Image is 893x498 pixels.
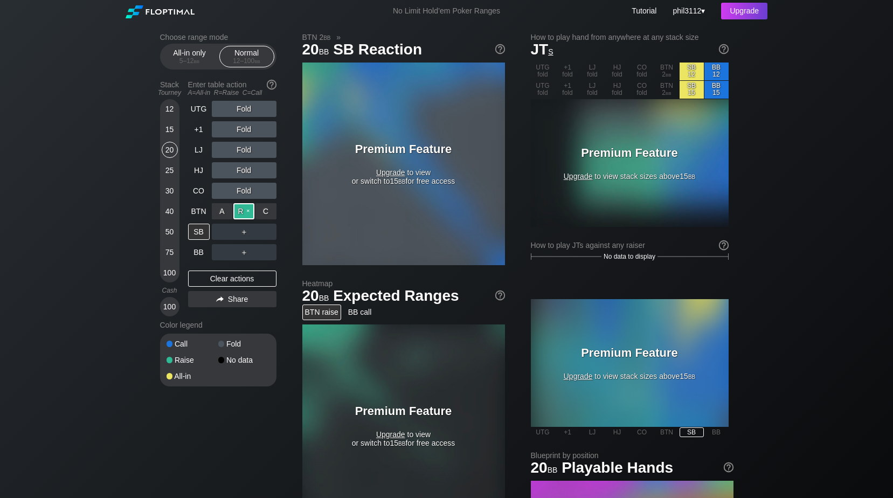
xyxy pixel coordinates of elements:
span: bb [398,439,405,447]
div: R [233,203,254,219]
div: Raise [212,203,276,219]
div: Clear actions [188,271,276,287]
h3: Premium Feature [562,346,697,360]
span: bb [254,57,260,65]
span: Upgrade [564,172,593,181]
div: Normal [222,46,272,67]
div: to view stack sizes above 15 [562,346,697,381]
div: Share [188,291,276,307]
div: Fold [212,101,276,117]
span: bb [666,89,672,96]
h2: How to play hand from anywhere at any stack size [531,33,729,41]
div: All-in only [165,46,214,67]
div: LJ fold [580,81,605,99]
div: SB 12 [680,63,704,80]
div: +1 fold [556,63,580,80]
span: JT [531,41,553,58]
span: SB Reaction [331,41,424,59]
div: 40 [162,203,178,219]
img: help.32db89a4.svg [494,43,506,55]
span: ✕ [244,208,250,213]
span: Upgrade [376,430,405,439]
div: HJ fold [605,81,629,99]
div: CO [188,183,210,199]
span: BTN 2 [301,32,333,42]
div: BTN raise [302,305,341,320]
div: HJ [605,427,629,437]
img: help.32db89a4.svg [718,43,730,55]
div: BB 12 [704,63,729,80]
div: LJ [188,142,210,158]
div: Call [167,340,218,348]
div: Cash [156,287,184,294]
div: No Limit Hold’em Poker Ranges [377,6,516,18]
img: help.32db89a4.svg [718,239,730,251]
div: 12 [162,101,178,117]
div: ＋ [212,244,276,260]
span: phil3112 [673,6,701,15]
span: No data to display [604,253,655,260]
h3: Premium Feature [336,142,471,156]
div: BB call [345,305,375,320]
div: 25 [162,162,178,178]
div: to view stack sizes above 15 [562,146,697,181]
div: All-in [167,372,218,380]
div: UTG [188,101,210,117]
div: LJ [580,427,605,437]
div: 20 [162,142,178,158]
span: bb [319,291,329,303]
span: s [548,45,553,57]
span: bb [548,463,558,475]
div: BTN [655,427,679,437]
span: bb [398,177,405,185]
div: UTG fold [531,63,555,80]
div: 100 [162,265,178,281]
div: Stack [156,76,184,101]
img: share.864f2f62.svg [216,296,224,302]
h3: Premium Feature [336,404,471,418]
div: +1 fold [556,81,580,99]
div: Raise [167,356,218,364]
div: Fold [212,142,276,158]
div: A [212,203,233,219]
div: C [255,203,276,219]
span: bb [688,172,695,181]
span: 20 [301,41,331,59]
div: +1 [556,427,580,437]
a: Tutorial [632,6,656,15]
img: help.32db89a4.svg [723,461,735,473]
div: 5 – 12 [167,57,212,65]
img: help.32db89a4.svg [494,289,506,301]
div: BB 15 [704,81,729,99]
div: BB [188,244,210,260]
div: LJ fold [580,63,605,80]
img: help.32db89a4.svg [266,79,278,91]
div: HJ fold [605,63,629,80]
div: SB [188,224,210,240]
div: CO fold [630,81,654,99]
div: to view or switch to 15 for free access [336,404,471,447]
span: bb [319,45,329,57]
div: Color legend [160,316,276,334]
div: SB [680,427,704,437]
span: bb [666,71,672,78]
div: 75 [162,244,178,260]
span: bb [688,372,695,381]
span: bb [194,57,200,65]
div: BB [704,427,729,437]
div: 100 [162,299,178,315]
div: Fold [212,121,276,137]
div: Fold [212,183,276,199]
h1: Playable Hands [531,459,733,476]
div: BTN 2 [655,81,679,99]
div: 30 [162,183,178,199]
div: Enter table action [188,76,276,101]
div: ＋ [212,224,276,240]
div: UTG [531,427,555,437]
span: Upgrade [376,168,405,177]
h2: Heatmap [302,279,505,288]
div: 12 – 100 [224,57,269,65]
div: Upgrade [721,3,767,19]
div: How to play JTs against any raiser [531,241,729,250]
div: CO fold [630,63,654,80]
